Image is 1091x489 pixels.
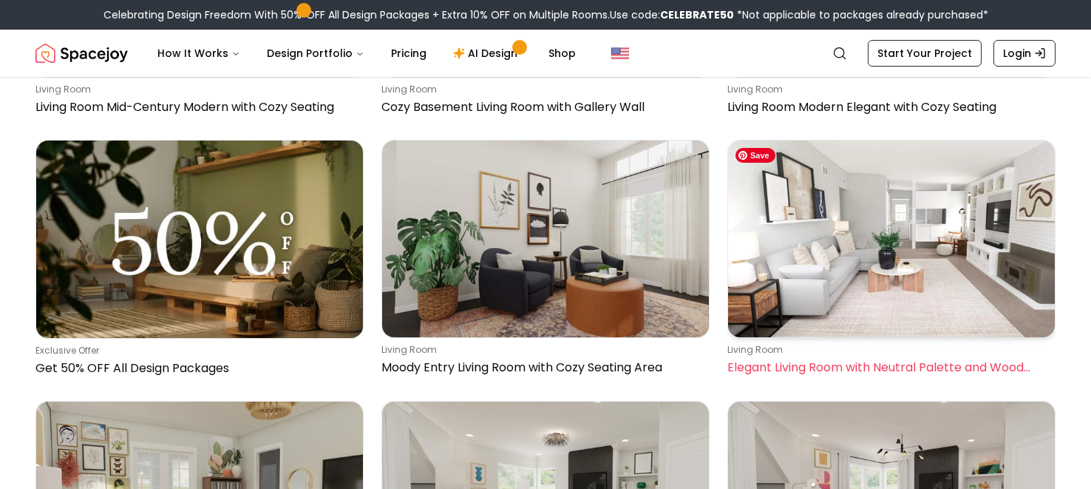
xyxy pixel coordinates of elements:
[611,44,629,62] img: United States
[727,344,1050,356] p: living room
[36,141,363,337] img: Get 50% OFF All Design Packages
[35,84,358,95] p: living room
[35,30,1056,77] nav: Global
[381,140,710,382] a: Moody Entry Living Room with Cozy Seating Arealiving roomMoody Entry Living Room with Cozy Seatin...
[382,141,709,337] img: Moody Entry Living Room with Cozy Seating Area
[381,344,704,356] p: living room
[381,359,704,377] p: Moody Entry Living Room with Cozy Seating Area
[537,38,588,68] a: Shop
[255,38,376,68] button: Design Portfolio
[727,84,1050,95] p: living room
[728,141,1055,337] img: Elegant Living Room with Neutral Palette and Wood Accents
[868,40,982,67] a: Start Your Project
[35,98,358,116] p: Living Room Mid-Century Modern with Cozy Seating
[441,38,534,68] a: AI Design
[379,38,438,68] a: Pricing
[381,84,704,95] p: living room
[727,98,1050,116] p: Living Room Modern Elegant with Cozy Seating
[727,140,1056,382] a: Elegant Living Room with Neutral Palette and Wood Accentsliving roomElegant Living Room with Neut...
[35,38,128,68] a: Spacejoy
[146,38,588,68] nav: Main
[734,7,988,22] span: *Not applicable to packages already purchased*
[610,7,734,22] span: Use code:
[35,38,128,68] img: Spacejoy Logo
[727,359,1050,377] p: Elegant Living Room with Neutral Palette and Wood Accents
[735,148,775,163] span: Save
[35,345,358,357] p: Exclusive Offer
[993,40,1056,67] a: Login
[660,7,734,22] b: CELEBRATE50
[35,140,364,382] a: Get 50% OFF All Design PackagesExclusive OfferGet 50% OFF All Design Packages
[381,98,704,116] p: Cozy Basement Living Room with Gallery Wall
[35,360,358,377] p: Get 50% OFF All Design Packages
[103,7,988,22] div: Celebrating Design Freedom With 50% OFF All Design Packages + Extra 10% OFF on Multiple Rooms.
[146,38,252,68] button: How It Works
